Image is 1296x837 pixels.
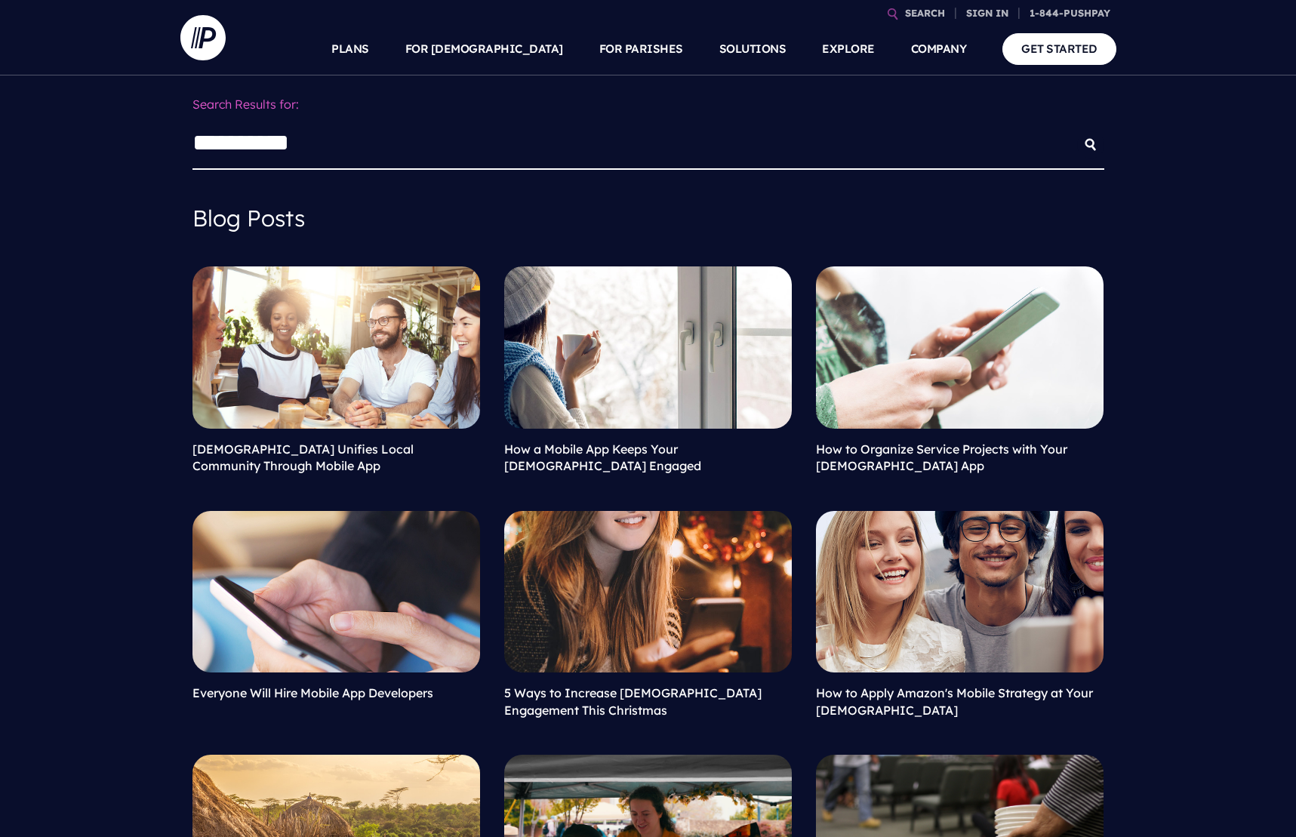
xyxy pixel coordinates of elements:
[822,23,875,75] a: EXPLORE
[192,442,414,473] a: [DEMOGRAPHIC_DATA] Unifies Local Community Through Mobile App
[719,23,787,75] a: SOLUTIONS
[1002,33,1116,64] a: GET STARTED
[911,23,967,75] a: COMPANY
[816,442,1067,473] a: How to Organize Service Projects with Your [DEMOGRAPHIC_DATA] App
[192,88,1104,122] p: Search Results for:
[405,23,563,75] a: FOR [DEMOGRAPHIC_DATA]
[816,685,1093,717] a: How to Apply Amazon's Mobile Strategy at Your [DEMOGRAPHIC_DATA]
[599,23,683,75] a: FOR PARISHES
[331,23,369,75] a: PLANS
[192,685,433,700] a: Everyone Will Hire Mobile App Developers
[504,685,762,717] a: 5 Ways to Increase [DEMOGRAPHIC_DATA] Engagement This Christmas
[504,442,701,473] a: How a Mobile App Keeps Your [DEMOGRAPHIC_DATA] Engaged
[192,194,1104,242] h4: Blog Posts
